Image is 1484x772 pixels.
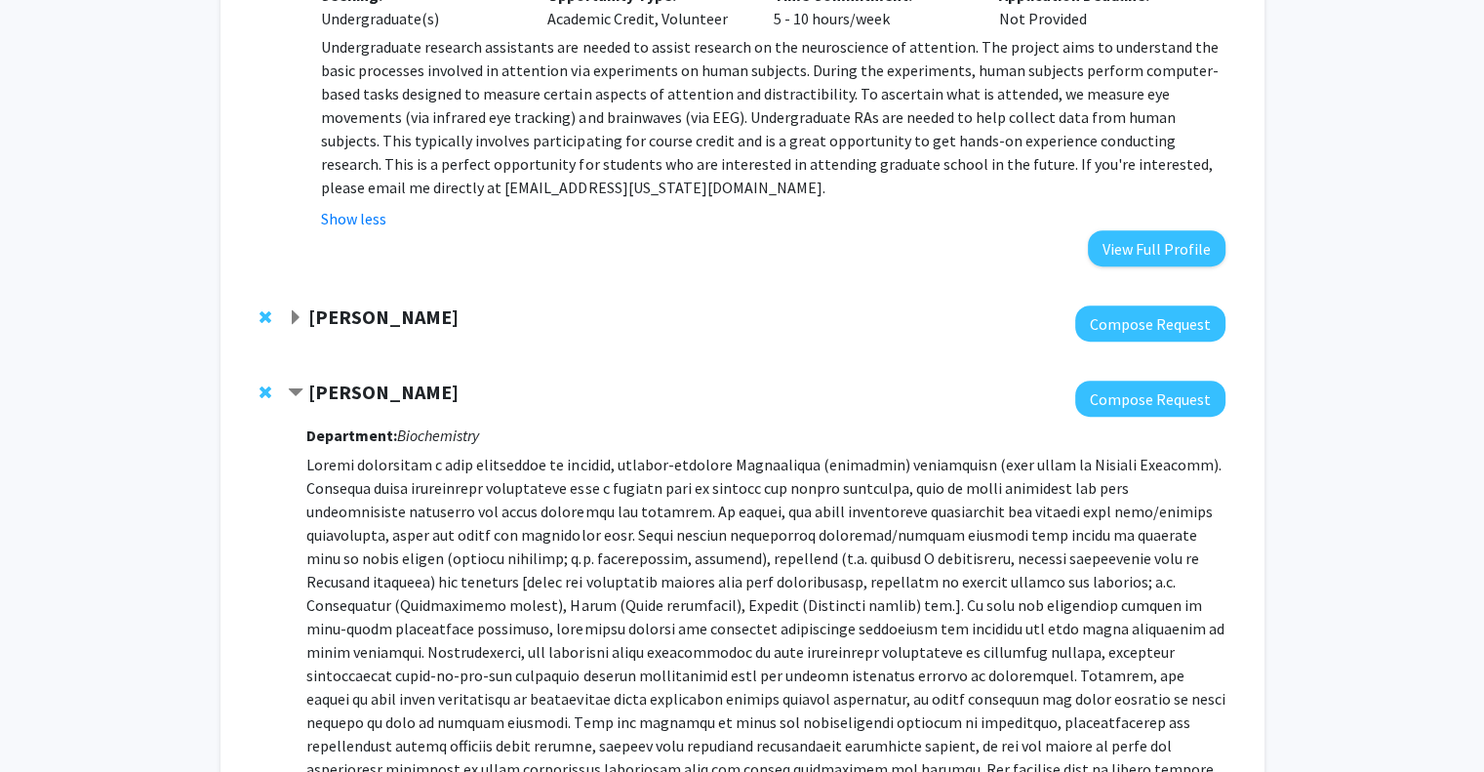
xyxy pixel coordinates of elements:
[288,310,303,326] span: Expand Xiaoping Xin Bookmark
[15,684,83,757] iframe: Chat
[308,305,459,329] strong: [PERSON_NAME]
[1088,230,1225,266] button: View Full Profile
[308,380,459,404] strong: [PERSON_NAME]
[321,7,518,30] div: Undergraduate(s)
[260,309,271,325] span: Remove Xiaoping Xin from bookmarks
[306,426,397,445] strong: Department:
[260,385,271,400] span: Remove Prashant Sonawane from bookmarks
[397,426,479,445] i: Biochemistry
[1075,305,1225,342] button: Compose Request to Xiaoping Xin
[321,35,1224,199] p: Undergraduate research assistants are needed to assist research on the neuroscience of attention....
[1075,381,1225,417] button: Compose Request to Prashant Sonawane
[321,207,386,230] button: Show less
[288,386,303,401] span: Contract Prashant Sonawane Bookmark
